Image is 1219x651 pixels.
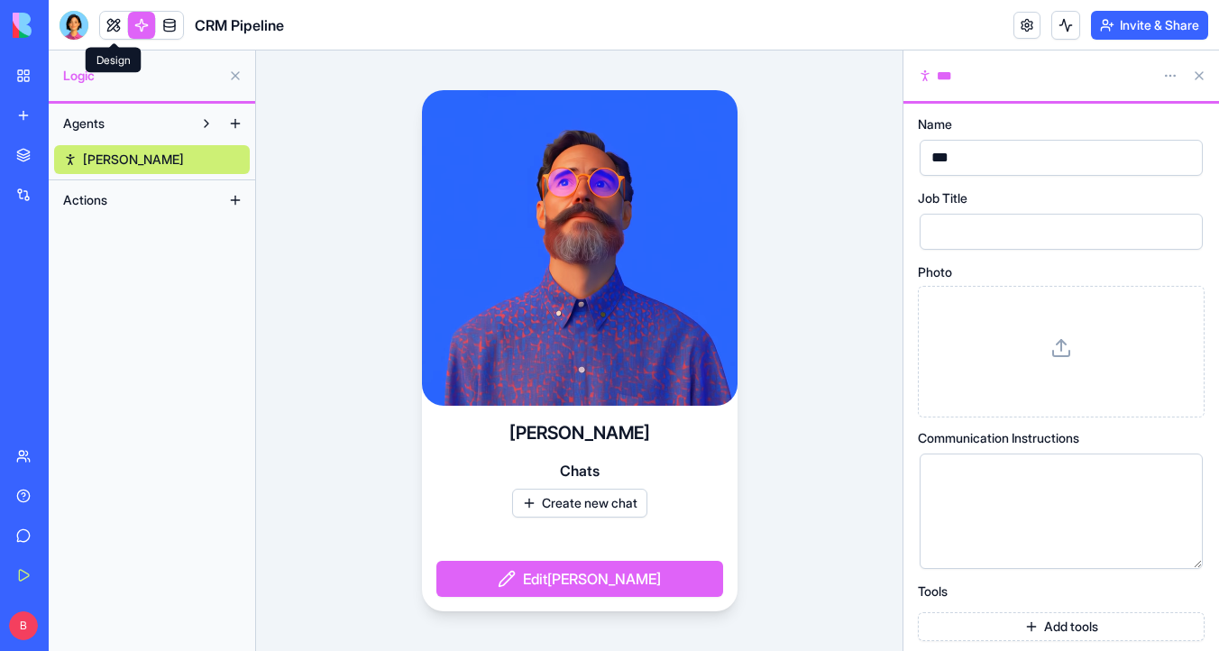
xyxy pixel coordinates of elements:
a: [PERSON_NAME] [54,145,250,174]
img: logo [13,13,124,38]
span: CRM Pipeline [195,14,284,36]
span: Agents [63,115,105,133]
span: B [9,611,38,640]
button: Invite & Share [1091,11,1208,40]
button: Add tools [918,612,1205,641]
span: Job Title [918,192,967,205]
button: Edit[PERSON_NAME] [436,561,723,597]
span: Name [918,118,952,131]
button: Actions [54,186,221,215]
span: [PERSON_NAME] [83,151,184,169]
span: Logic [63,67,221,85]
div: Design [86,48,142,73]
span: Tools [918,585,948,598]
button: Create new chat [512,489,647,518]
span: Chats [560,460,600,481]
span: Communication Instructions [918,432,1079,445]
span: Photo [918,266,952,279]
span: Actions [63,191,107,209]
h4: [PERSON_NAME] [509,420,650,445]
button: Agents [54,109,192,138]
